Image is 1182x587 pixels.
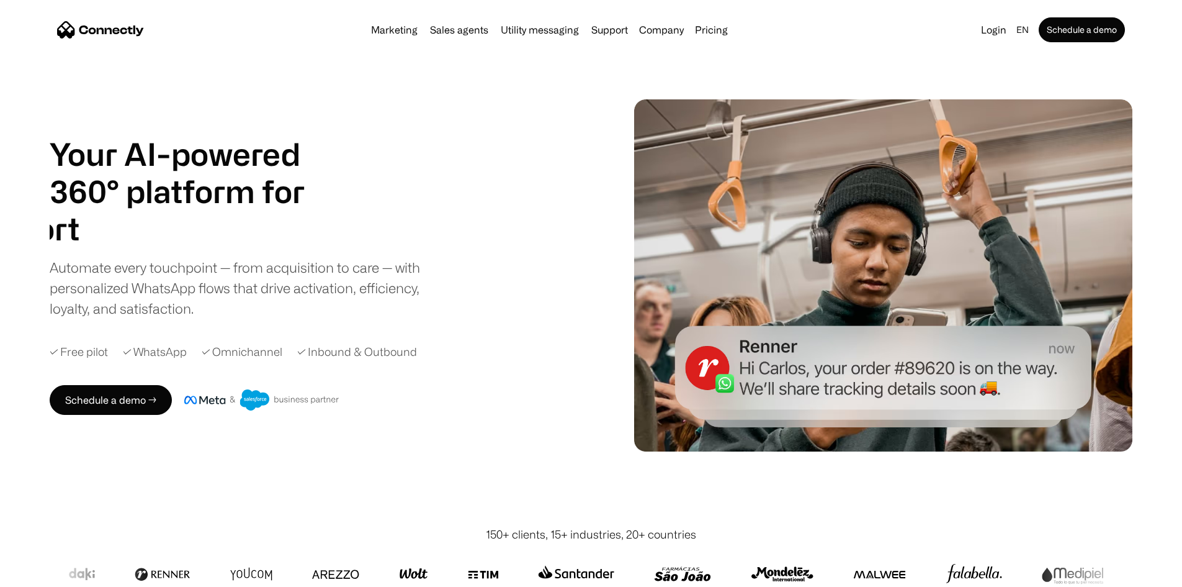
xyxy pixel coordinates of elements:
[297,344,417,360] div: ✓ Inbound & Outbound
[486,526,696,543] div: 150+ clients, 15+ industries, 20+ countries
[50,385,172,415] a: Schedule a demo →
[202,344,282,360] div: ✓ Omnichannel
[50,344,108,360] div: ✓ Free pilot
[50,257,441,319] div: Automate every touchpoint — from acquisition to care — with personalized WhatsApp flows that driv...
[976,21,1011,39] a: Login
[1039,17,1125,42] a: Schedule a demo
[496,25,584,35] a: Utility messaging
[425,25,493,35] a: Sales agents
[1016,21,1029,39] div: en
[635,21,687,39] div: Company
[639,21,684,39] div: Company
[57,20,144,39] a: home
[1011,21,1036,39] div: en
[366,25,423,35] a: Marketing
[12,564,74,583] aside: Language selected: English
[184,389,339,411] img: Meta and Salesforce business partner badge.
[123,344,187,360] div: ✓ WhatsApp
[586,25,633,35] a: Support
[50,135,335,210] h1: Your AI-powered 360° platform for
[690,25,733,35] a: Pricing
[50,210,335,247] div: carousel
[25,565,74,583] ul: Language list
